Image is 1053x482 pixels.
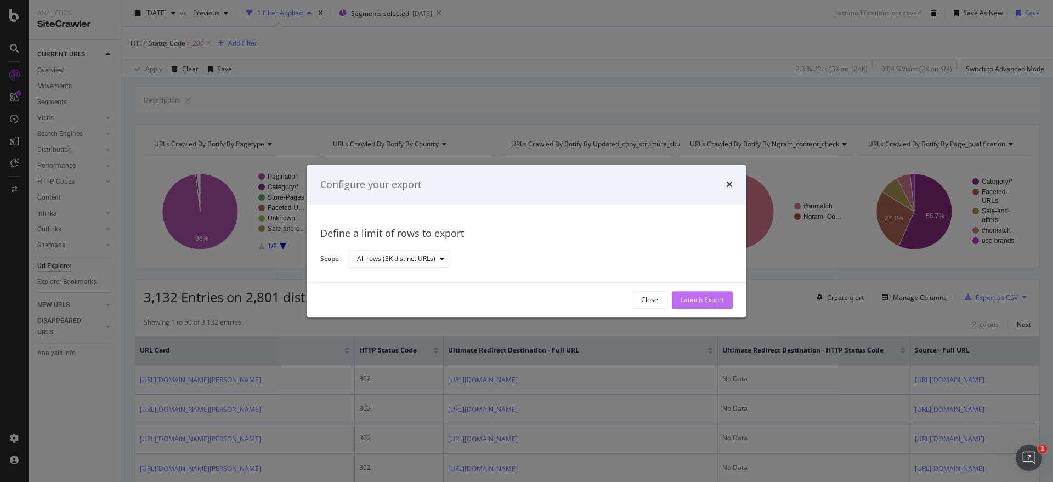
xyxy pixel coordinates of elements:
button: All rows (3K distinct URLs) [348,251,449,268]
div: Launch Export [681,296,724,305]
button: Close [632,291,667,309]
div: modal [307,165,746,317]
div: All rows (3K distinct URLs) [357,256,435,263]
div: Define a limit of rows to export [320,227,733,241]
div: Close [641,296,658,305]
div: times [726,178,733,192]
button: Launch Export [672,291,733,309]
iframe: Intercom live chat [1016,445,1042,471]
label: Scope [320,254,339,266]
div: Configure your export [320,178,421,192]
span: 1 [1038,445,1047,453]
